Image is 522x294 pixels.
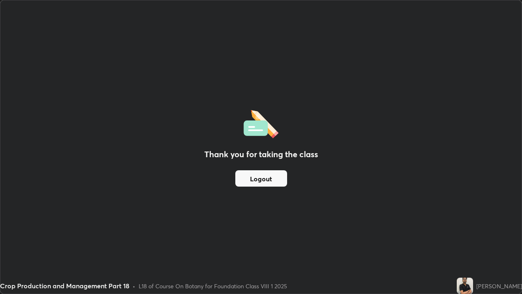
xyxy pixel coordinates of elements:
h2: Thank you for taking the class [204,148,318,160]
img: offlineFeedback.1438e8b3.svg [243,107,279,138]
div: • [133,282,135,290]
button: Logout [235,170,287,187]
div: [PERSON_NAME] [476,282,522,290]
div: L18 of Course On Botany for Foundation Class VIII 1 2025 [139,282,287,290]
img: b2da9b2492c24f11b274d36eb37de468.jpg [457,278,473,294]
